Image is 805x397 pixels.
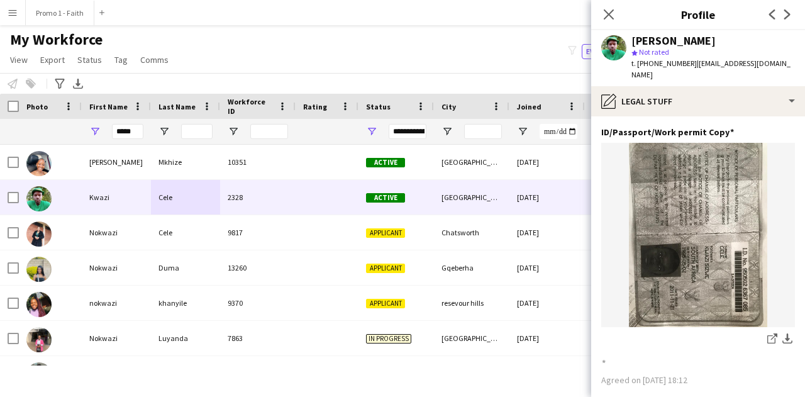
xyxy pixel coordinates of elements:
[366,299,405,308] span: Applicant
[434,215,509,250] div: Chatsworth
[40,54,65,65] span: Export
[631,59,697,68] span: t. [PHONE_NUMBER]
[151,286,220,320] div: khanyile
[250,124,288,139] input: Workforce ID Filter Input
[82,321,151,355] div: Nokwazi
[366,126,377,137] button: Open Filter Menu
[220,321,296,355] div: 7863
[26,221,52,247] img: Nokwazi Cele
[631,35,716,47] div: [PERSON_NAME]
[26,102,48,111] span: Photo
[82,250,151,285] div: Nokwazi
[509,145,585,179] div: [DATE]
[89,126,101,137] button: Open Filter Menu
[89,102,128,111] span: First Name
[151,356,220,391] div: Maduna
[220,145,296,179] div: 10351
[151,215,220,250] div: Cele
[26,1,94,25] button: Promo 1 - Faith
[591,86,805,116] div: Legal stuff
[228,126,239,137] button: Open Filter Menu
[464,124,502,139] input: City Filter Input
[26,362,52,388] img: Nokwazi Maduna
[151,180,220,215] div: Cele
[509,215,585,250] div: [DATE]
[228,97,273,116] span: Workforce ID
[82,215,151,250] div: Nokwazi
[220,356,296,391] div: 971
[639,47,669,57] span: Not rated
[82,286,151,320] div: nokwazi
[26,186,52,211] img: Kwazi Cele
[601,143,795,327] img: 2480272C-8B25-432F-B7EF-DA76B584C786.jpeg
[441,102,456,111] span: City
[585,356,660,391] div: 404 days
[582,44,648,59] button: Everyone11,289
[10,30,103,49] span: My Workforce
[114,54,128,65] span: Tag
[220,286,296,320] div: 9370
[517,126,528,137] button: Open Filter Menu
[366,193,405,203] span: Active
[366,264,405,273] span: Applicant
[5,52,33,68] a: View
[509,321,585,355] div: [DATE]
[509,180,585,215] div: [DATE]
[434,321,509,355] div: [GEOGRAPHIC_DATA]
[434,250,509,285] div: Gqeberha
[585,180,660,215] div: 26 days
[82,145,151,179] div: [PERSON_NAME]
[112,124,143,139] input: First Name Filter Input
[631,59,791,79] span: | [EMAIL_ADDRESS][DOMAIN_NAME]
[220,250,296,285] div: 13260
[181,124,213,139] input: Last Name Filter Input
[517,102,541,111] span: Joined
[109,52,133,68] a: Tag
[82,180,151,215] div: Kwazi
[158,126,170,137] button: Open Filter Menu
[540,124,577,139] input: Joined Filter Input
[52,76,67,91] app-action-btn: Advanced filters
[151,250,220,285] div: Duma
[72,52,107,68] a: Status
[70,76,86,91] app-action-btn: Export XLSX
[135,52,174,68] a: Comms
[158,102,196,111] span: Last Name
[140,54,169,65] span: Comms
[366,158,405,167] span: Active
[151,321,220,355] div: Luyanda
[434,356,509,391] div: [GEOGRAPHIC_DATA]
[601,126,734,138] h3: ID/Passport/Work permit Copy
[441,126,453,137] button: Open Filter Menu
[434,286,509,320] div: resevour hills
[82,356,151,391] div: Nokwazi
[26,151,52,176] img: Andiswa Nokwazi Mkhize
[601,374,795,386] div: Agreed on [DATE] 18:12
[77,54,102,65] span: Status
[35,52,70,68] a: Export
[509,250,585,285] div: [DATE]
[303,102,327,111] span: Rating
[26,327,52,352] img: Nokwazi Luyanda
[10,54,28,65] span: View
[26,257,52,282] img: Nokwazi Duma
[434,145,509,179] div: [GEOGRAPHIC_DATA]
[366,228,405,238] span: Applicant
[366,334,411,344] span: In progress
[220,180,296,215] div: 2328
[434,180,509,215] div: [GEOGRAPHIC_DATA]
[26,292,52,317] img: nokwazi khanyile
[151,145,220,179] div: Mkhize
[509,356,585,391] div: [DATE]
[509,286,585,320] div: [DATE]
[220,215,296,250] div: 9817
[366,102,391,111] span: Status
[591,6,805,23] h3: Profile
